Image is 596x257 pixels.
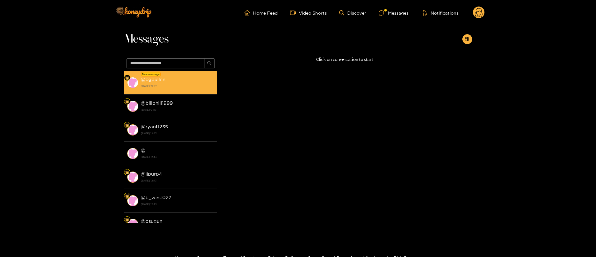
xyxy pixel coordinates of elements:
[141,124,168,129] strong: @ ryanft235
[462,34,472,44] button: appstore-add
[421,10,460,16] button: Notifications
[141,83,214,89] strong: [DATE] 22:23
[141,72,161,76] div: New message
[290,10,327,16] a: Video Shorts
[125,171,129,174] img: Fan Level
[127,101,138,112] img: conversation
[124,32,169,47] span: Messages
[127,148,138,159] img: conversation
[125,194,129,198] img: Fan Level
[205,58,215,68] button: search
[141,154,214,160] strong: [DATE] 12:43
[141,100,173,106] strong: @ billphill1999
[290,10,299,16] span: video-camera
[127,172,138,183] img: conversation
[141,178,214,183] strong: [DATE] 12:43
[141,107,214,112] strong: [DATE] 01:18
[217,56,472,63] p: Click on conversation to start
[125,76,129,80] img: Fan Level
[379,9,409,16] div: Messages
[125,123,129,127] img: Fan Level
[339,10,366,16] a: Discover
[141,171,162,177] strong: @ jjpurp4
[125,218,129,222] img: Fan Level
[244,10,278,16] a: Home Feed
[465,37,469,42] span: appstore-add
[127,124,138,135] img: conversation
[127,219,138,230] img: conversation
[141,201,214,207] strong: [DATE] 12:43
[141,131,214,136] strong: [DATE] 12:43
[141,148,146,153] strong: @
[244,10,253,16] span: home
[141,77,165,82] strong: @ cgbullen
[207,61,212,66] span: search
[141,195,171,200] strong: @ b_west027
[141,218,162,224] strong: @ osugun
[127,195,138,206] img: conversation
[127,77,138,88] img: conversation
[125,100,129,103] img: Fan Level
